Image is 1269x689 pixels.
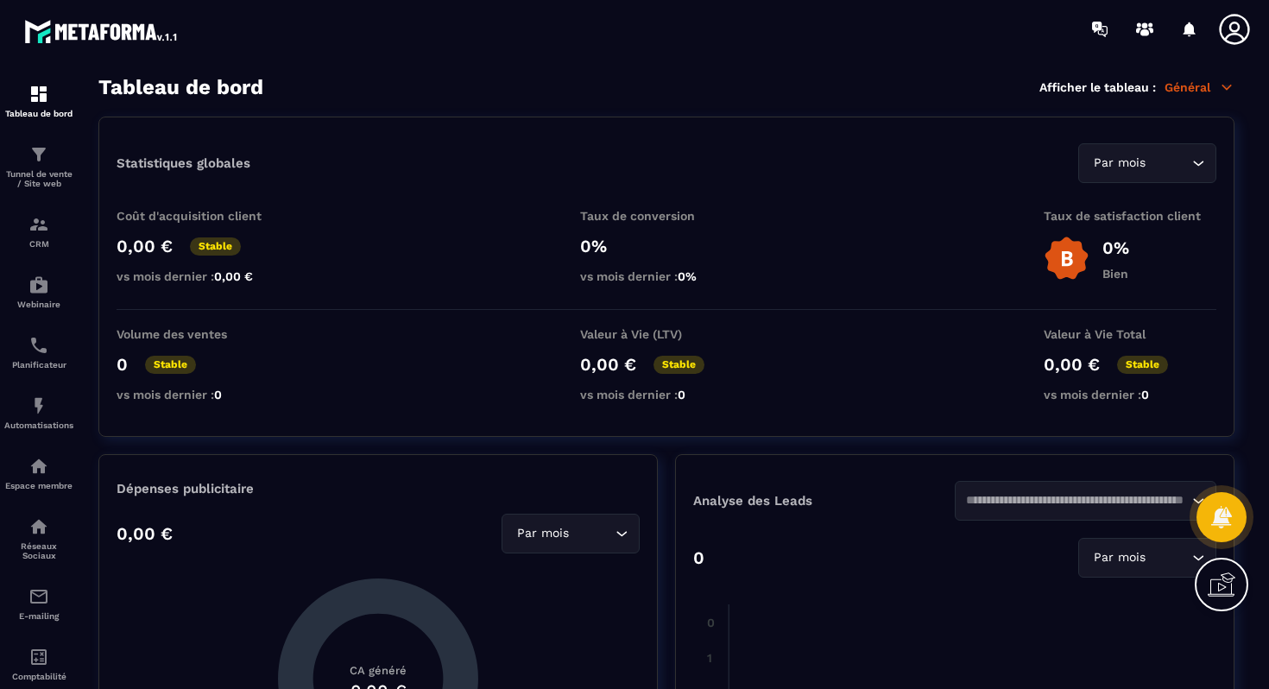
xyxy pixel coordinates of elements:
img: formation [28,214,49,235]
p: Bien [1102,267,1129,281]
p: Dépenses publicitaire [117,481,640,496]
img: email [28,586,49,607]
span: 0 [678,388,685,401]
img: automations [28,275,49,295]
p: E-mailing [4,611,73,621]
p: Stable [653,356,704,374]
p: Analyse des Leads [693,493,955,509]
p: vs mois dernier : [580,269,753,283]
p: 0% [1102,237,1129,258]
p: Coût d'acquisition client [117,209,289,223]
p: Automatisations [4,420,73,430]
p: Planificateur [4,360,73,370]
p: Tunnel de vente / Site web [4,169,73,188]
div: Search for option [1078,143,1216,183]
p: CRM [4,239,73,249]
p: Valeur à Vie Total [1044,327,1216,341]
input: Search for option [1149,548,1188,567]
p: 0,00 € [580,354,636,375]
p: Stable [1117,356,1168,374]
p: 0% [580,236,753,256]
span: Par mois [1089,154,1149,173]
input: Search for option [1149,154,1188,173]
div: Search for option [1078,538,1216,578]
img: logo [24,16,180,47]
a: automationsautomationsAutomatisations [4,382,73,443]
img: accountant [28,647,49,667]
p: Stable [190,237,241,256]
p: Espace membre [4,481,73,490]
p: vs mois dernier : [117,269,289,283]
p: Valeur à Vie (LTV) [580,327,753,341]
p: 0,00 € [117,523,173,544]
p: Réseaux Sociaux [4,541,73,560]
div: Search for option [955,481,1216,521]
img: automations [28,456,49,477]
p: Afficher le tableau : [1039,80,1156,94]
p: 0 [693,547,704,568]
a: emailemailE-mailing [4,573,73,634]
p: 0 [117,354,128,375]
p: 0,00 € [1044,354,1100,375]
span: 0 [214,388,222,401]
a: automationsautomationsEspace membre [4,443,73,503]
img: b-badge-o.b3b20ee6.svg [1044,236,1089,281]
a: formationformationTunnel de vente / Site web [4,131,73,201]
div: Search for option [502,514,640,553]
a: formationformationTableau de bord [4,71,73,131]
p: Général [1165,79,1234,95]
tspan: 1 [707,651,712,665]
p: vs mois dernier : [117,388,289,401]
p: vs mois dernier : [1044,388,1216,401]
p: Taux de conversion [580,209,753,223]
a: formationformationCRM [4,201,73,262]
span: Par mois [1089,548,1149,567]
span: Par mois [513,524,572,543]
a: social-networksocial-networkRéseaux Sociaux [4,503,73,573]
p: Tableau de bord [4,109,73,118]
img: formation [28,84,49,104]
img: social-network [28,516,49,537]
span: 0,00 € [214,269,253,283]
h3: Tableau de bord [98,75,263,99]
input: Search for option [572,524,611,543]
span: 0 [1141,388,1149,401]
input: Search for option [966,491,1188,510]
span: 0% [678,269,697,283]
p: 0,00 € [117,236,173,256]
img: automations [28,395,49,416]
a: schedulerschedulerPlanificateur [4,322,73,382]
p: Taux de satisfaction client [1044,209,1216,223]
p: Volume des ventes [117,327,289,341]
p: Statistiques globales [117,155,250,171]
p: vs mois dernier : [580,388,753,401]
p: Stable [145,356,196,374]
img: scheduler [28,335,49,356]
p: Comptabilité [4,672,73,681]
p: Webinaire [4,300,73,309]
img: formation [28,144,49,165]
tspan: 0 [707,616,715,629]
a: automationsautomationsWebinaire [4,262,73,322]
